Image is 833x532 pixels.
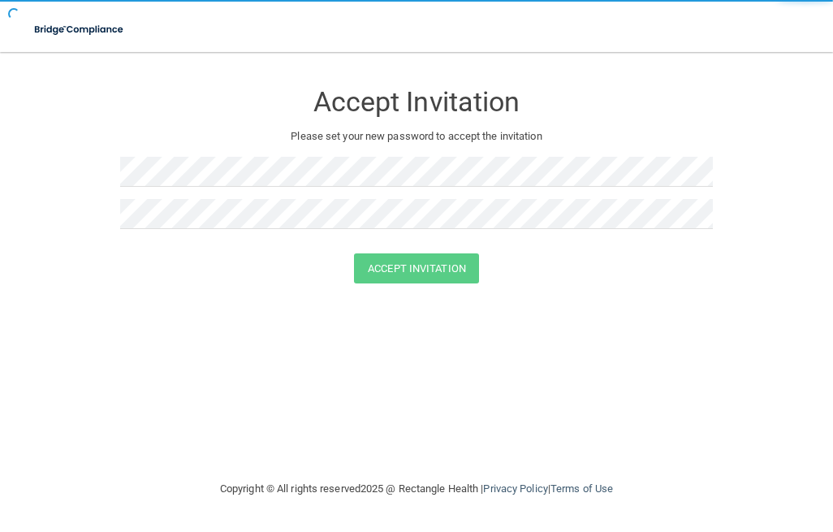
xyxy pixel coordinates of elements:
[120,463,713,515] div: Copyright © All rights reserved 2025 @ Rectangle Health | |
[24,13,135,46] img: bridge_compliance_login_screen.278c3ca4.svg
[550,482,613,495] a: Terms of Use
[483,482,547,495] a: Privacy Policy
[120,87,713,117] h3: Accept Invitation
[132,127,701,146] p: Please set your new password to accept the invitation
[354,253,479,283] button: Accept Invitation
